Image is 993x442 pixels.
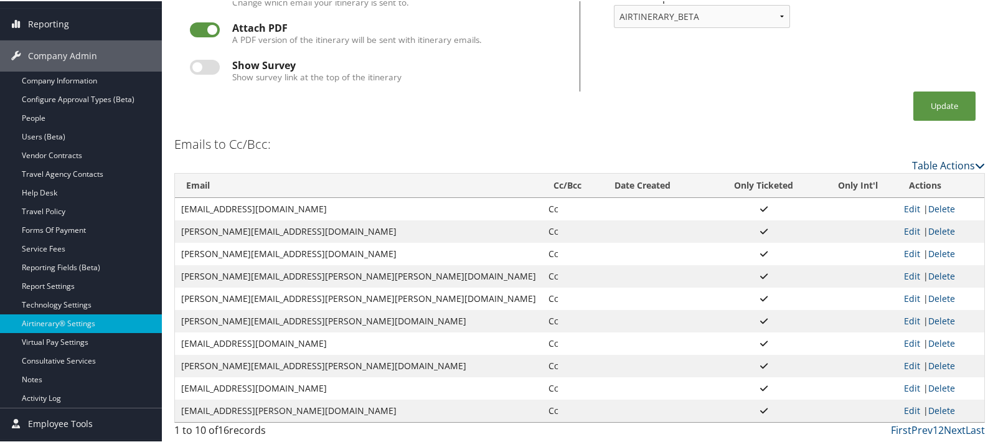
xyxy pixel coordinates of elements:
label: A PDF version of the itinerary will be sent with itinerary emails. [232,32,482,45]
td: Cc [542,242,603,264]
a: Delete [928,291,955,303]
td: Cc [542,309,603,331]
th: Date Created: activate to sort column ascending [603,172,709,197]
a: Delete [928,269,955,281]
div: Show Survey [232,59,564,70]
td: [PERSON_NAME][EMAIL_ADDRESS][PERSON_NAME][DOMAIN_NAME] [175,309,542,331]
th: Actions [898,172,985,197]
td: | [898,264,985,286]
a: 1 [933,422,938,436]
a: Delete [928,224,955,236]
td: Cc [542,219,603,242]
a: Edit [904,359,920,370]
label: Show survey link at the top of the itinerary [232,70,402,82]
td: | [898,242,985,264]
a: Delete [928,314,955,326]
td: Cc [542,398,603,421]
a: Edit [904,224,920,236]
td: Cc [542,354,603,376]
a: Delete [928,359,955,370]
th: Email: activate to sort column ascending [175,172,542,197]
td: Cc [542,286,603,309]
td: [EMAIL_ADDRESS][DOMAIN_NAME] [175,197,542,219]
td: | [898,197,985,219]
td: | [898,354,985,376]
td: [PERSON_NAME][EMAIL_ADDRESS][PERSON_NAME][PERSON_NAME][DOMAIN_NAME] [175,286,542,309]
td: | [898,376,985,398]
td: [EMAIL_ADDRESS][PERSON_NAME][DOMAIN_NAME] [175,398,542,421]
a: Next [944,422,966,436]
a: Delete [928,381,955,393]
a: Table Actions [912,158,985,171]
a: Delete [928,403,955,415]
td: | [898,331,985,354]
td: | [898,309,985,331]
h3: Emails to Cc/Bcc: [174,134,271,152]
a: Edit [904,247,920,258]
a: Delete [928,336,955,348]
span: 16 [218,422,229,436]
td: [PERSON_NAME][EMAIL_ADDRESS][PERSON_NAME][PERSON_NAME][DOMAIN_NAME] [175,264,542,286]
a: 2 [938,422,944,436]
span: Reporting [28,7,69,39]
td: | [898,286,985,309]
a: Edit [904,291,920,303]
td: | [898,398,985,421]
td: [PERSON_NAME][EMAIL_ADDRESS][PERSON_NAME][DOMAIN_NAME] [175,354,542,376]
td: [EMAIL_ADDRESS][DOMAIN_NAME] [175,376,542,398]
a: Edit [904,381,920,393]
td: Cc [542,376,603,398]
a: First [891,422,911,436]
td: [PERSON_NAME][EMAIL_ADDRESS][DOMAIN_NAME] [175,242,542,264]
td: Cc [542,331,603,354]
th: Cc/Bcc: activate to sort column ascending [542,172,603,197]
a: Edit [904,336,920,348]
td: Cc [542,264,603,286]
span: Employee Tools [28,407,93,438]
td: [PERSON_NAME][EMAIL_ADDRESS][DOMAIN_NAME] [175,219,542,242]
td: Cc [542,197,603,219]
td: | [898,219,985,242]
a: Delete [928,202,955,214]
td: [EMAIL_ADDRESS][DOMAIN_NAME] [175,331,542,354]
th: Only Ticketed: activate to sort column ascending [709,172,819,197]
th: Only Int'l: activate to sort column ascending [819,172,897,197]
button: Update [913,90,976,120]
span: Company Admin [28,39,97,70]
div: Attach PDF [232,21,564,32]
a: Delete [928,247,955,258]
a: Edit [904,314,920,326]
a: Edit [904,403,920,415]
a: Prev [911,422,933,436]
a: Edit [904,202,920,214]
a: Last [966,422,985,436]
a: Edit [904,269,920,281]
